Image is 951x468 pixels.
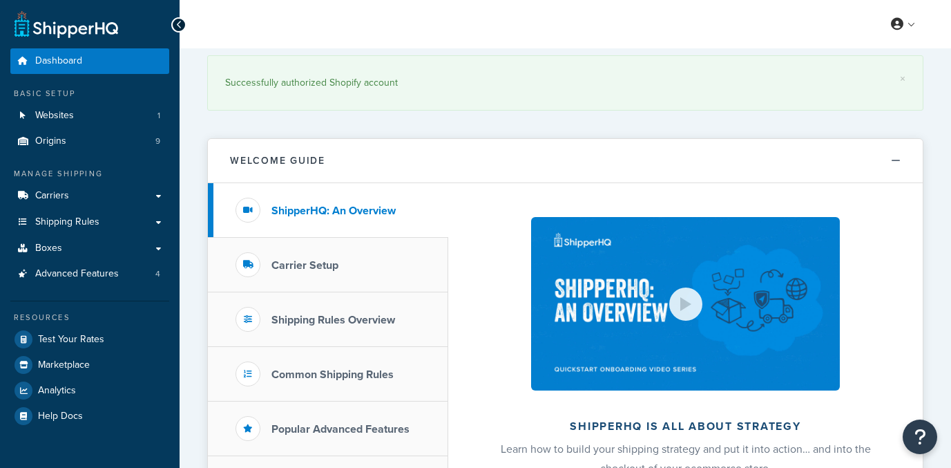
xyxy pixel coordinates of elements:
li: Origins [10,129,169,154]
span: Carriers [35,190,69,202]
h3: Popular Advanced Features [271,423,410,436]
span: Websites [35,110,74,122]
button: Open Resource Center [903,420,937,454]
a: Marketplace [10,353,169,377]
div: Successfully authorized Shopify account [225,73,905,93]
a: Advanced Features4 [10,261,169,287]
li: Websites [10,103,169,129]
button: Welcome Guide [208,139,923,183]
h3: Carrier Setup [271,259,338,272]
span: Marketplace [38,359,90,371]
span: 9 [155,135,160,147]
a: Origins9 [10,129,169,154]
h3: ShipperHQ: An Overview [271,205,396,217]
span: Dashboard [35,55,82,67]
h3: Shipping Rules Overview [271,314,395,326]
span: Shipping Rules [35,216,99,228]
h2: Welcome Guide [230,156,325,166]
div: Resources [10,312,169,324]
span: 1 [157,110,160,122]
span: Origins [35,135,66,147]
a: Shipping Rules [10,209,169,235]
a: Analytics [10,378,169,403]
span: Advanced Features [35,268,119,280]
span: Analytics [38,385,76,397]
span: Help Docs [38,411,83,422]
div: Basic Setup [10,88,169,100]
a: Test Your Rates [10,327,169,352]
li: Advanced Features [10,261,169,287]
h3: Common Shipping Rules [271,368,394,381]
span: Boxes [35,243,62,254]
h2: ShipperHQ is all about strategy [485,420,886,433]
a: Help Docs [10,404,169,429]
a: Carriers [10,183,169,209]
a: Boxes [10,236,169,261]
span: 4 [155,268,160,280]
div: Manage Shipping [10,168,169,180]
a: Dashboard [10,48,169,74]
a: × [900,73,905,84]
a: Websites1 [10,103,169,129]
span: Test Your Rates [38,334,104,346]
img: ShipperHQ is all about strategy [531,217,839,391]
